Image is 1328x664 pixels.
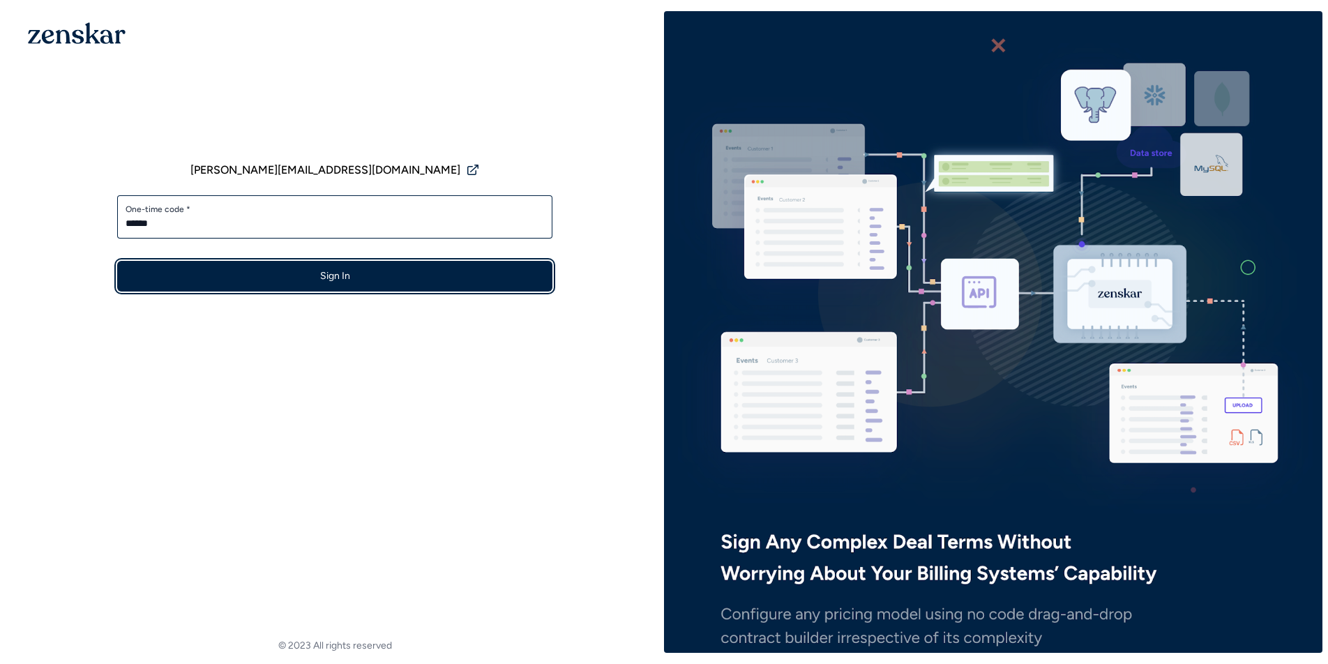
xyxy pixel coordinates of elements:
[6,639,664,653] footer: © 2023 All rights reserved
[117,261,552,292] button: Sign In
[126,204,544,215] label: One-time code *
[190,162,460,179] span: [PERSON_NAME][EMAIL_ADDRESS][DOMAIN_NAME]
[28,22,126,44] img: 1OGAJ2xQqyY4LXKgY66KYq0eOWRCkrZdAb3gUhuVAqdWPZE9SRJmCz+oDMSn4zDLXe31Ii730ItAGKgCKgCCgCikA4Av8PJUP...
